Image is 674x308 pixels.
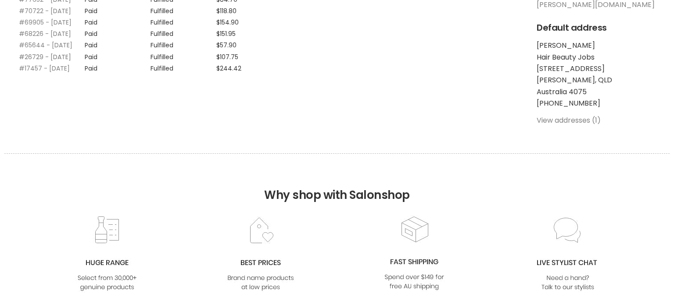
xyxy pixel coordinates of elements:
[85,3,151,14] td: Paid
[630,267,665,299] iframe: Gorgias live chat messenger
[19,41,72,50] a: #65644 - [DATE]
[537,53,655,61] li: Hair Beauty Jobs
[19,53,71,61] a: #26729 - [DATE]
[532,216,603,293] img: chat_c0a1c8f7-3133-4fc6-855f-7264552747f6.jpg
[216,29,236,38] span: $151.95
[72,216,143,293] img: range2_8cf790d4-220e-469f-917d-a18fed3854b6.jpg
[19,7,71,15] a: #70722 - [DATE]
[19,18,72,27] a: #69905 - [DATE]
[19,64,70,73] a: #17457 - [DATE]
[85,14,151,26] td: Paid
[379,215,450,292] img: fast.jpg
[85,37,151,49] td: Paid
[151,26,216,37] td: Fulfilled
[216,7,237,15] span: $118.80
[85,26,151,37] td: Paid
[151,49,216,60] td: Fulfilled
[216,41,237,50] span: $57.90
[225,216,296,293] img: prices.jpg
[151,3,216,14] td: Fulfilled
[151,60,216,72] td: Fulfilled
[216,64,241,73] span: $244.42
[216,53,238,61] span: $107.75
[4,153,670,215] h2: Why shop with Salonshop
[537,65,655,73] li: [STREET_ADDRESS]
[537,23,655,33] h2: Default address
[537,99,655,107] li: [PHONE_NUMBER]
[151,14,216,26] td: Fulfilled
[85,49,151,60] td: Paid
[537,88,655,96] li: Australia 4075
[537,76,655,84] li: [PERSON_NAME], QLD
[19,29,71,38] a: #68226 - [DATE]
[151,37,216,49] td: Fulfilled
[537,42,655,50] li: [PERSON_NAME]
[216,18,239,27] span: $154.90
[85,60,151,72] td: Paid
[537,115,601,125] a: View addresses (1)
